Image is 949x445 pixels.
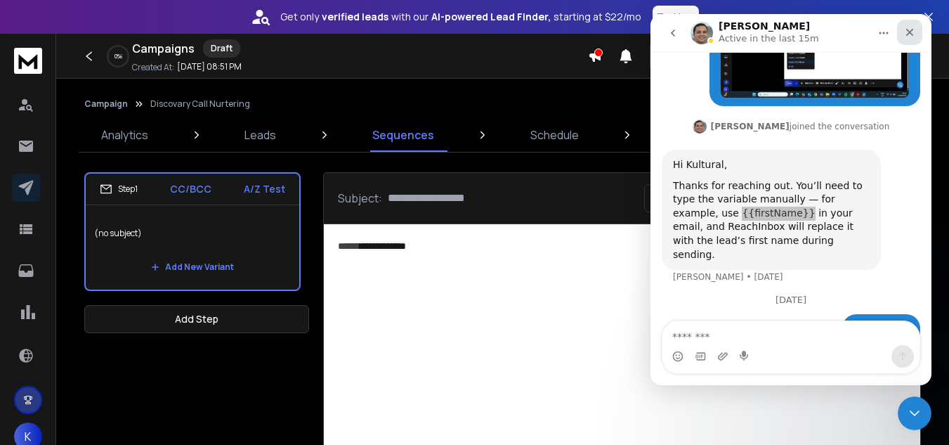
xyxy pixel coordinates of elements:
button: Add Step [84,305,309,333]
a: Sequences [364,118,443,152]
p: Leads [244,127,276,143]
iframe: Intercom live chat [650,14,931,385]
a: Schedule [522,118,587,152]
p: Schedule [530,127,579,143]
button: Try Now [653,6,699,28]
p: CC/BCC [170,182,211,196]
p: Discovary Call Nurtering [150,98,250,110]
p: [DATE] 08:51 PM [177,61,242,72]
p: Subject: [338,190,382,207]
p: Analytics [101,127,148,143]
li: Step1CC/BCCA/Z Test(no subject)Add New Variant [84,172,301,291]
p: A/Z Test [244,182,285,196]
img: logo [14,48,42,74]
iframe: Intercom live chat [898,396,931,430]
p: Try Now [657,10,695,24]
p: Created At: [132,62,174,73]
div: Step 1 [100,183,138,195]
p: Get only with our starting at $22/mo [280,10,641,24]
button: Add New Variant [140,253,245,281]
p: Sequences [372,127,434,143]
button: Campaign [84,98,128,110]
h1: Campaigns [132,40,195,57]
strong: verified leads [322,10,388,24]
p: 0 % [114,52,122,60]
p: (no subject) [94,214,291,253]
a: Analytics [93,118,157,152]
div: Draft [203,39,240,58]
strong: AI-powered Lead Finder, [431,10,551,24]
a: Leads [236,118,284,152]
